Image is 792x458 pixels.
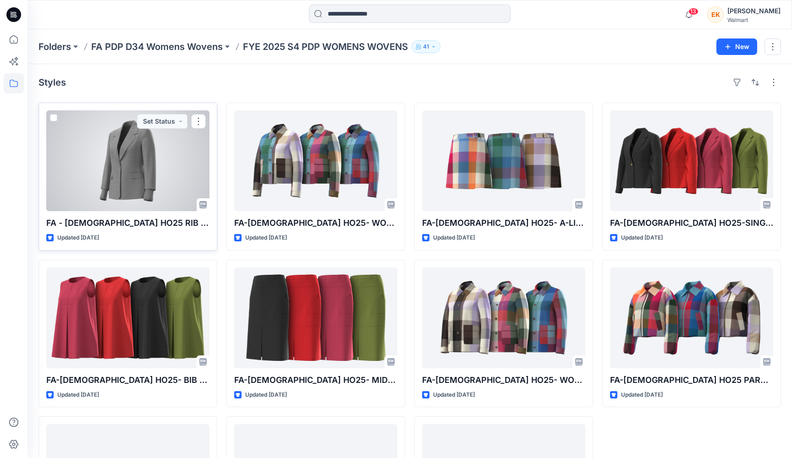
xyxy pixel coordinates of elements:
[234,217,397,229] p: FA-[DEMOGRAPHIC_DATA] HO25- WOOL CHORE JACKET
[423,42,429,52] p: 41
[245,390,287,400] p: Updated [DATE]
[621,233,663,243] p: Updated [DATE]
[433,390,475,400] p: Updated [DATE]
[91,40,223,53] a: FA PDP D34 Womens Wovens
[422,217,585,229] p: FA-[DEMOGRAPHIC_DATA] HO25- A-LINE WRAP SKIRT
[422,374,585,387] p: FA-[DEMOGRAPHIC_DATA] HO25- WOOL CHORE JACKET
[422,110,585,211] a: FA-Ladies HO25- A-LINE WRAP SKIRT
[412,40,440,53] button: 41
[234,110,397,211] a: FA-Ladies HO25- WOOL CHORE JACKET
[707,6,724,23] div: EK
[57,390,99,400] p: Updated [DATE]
[422,267,585,368] a: FA-Ladies HO25- WOOL CHORE JACKET
[727,16,781,23] div: Walmart
[46,267,209,368] a: FA-Ladies HO25- BIB FRONT CORD A-LINE DRESS
[234,267,397,368] a: FA-Ladies HO25- MIDI CORD PENCIL SKIRT
[245,233,287,243] p: Updated [DATE]
[433,233,475,243] p: Updated [DATE]
[716,38,757,55] button: New
[46,110,209,211] a: FA - Ladies HO25 RIB CUFF SINGLE BREASTED BLAZER
[610,374,773,387] p: FA-[DEMOGRAPHIC_DATA] HO25 PARACHUTE WOOL JACKET 121824
[234,374,397,387] p: FA-[DEMOGRAPHIC_DATA] HO25- MIDI CORD PENCIL SKIRT
[688,8,698,15] span: 13
[57,233,99,243] p: Updated [DATE]
[610,110,773,211] a: FA-Ladies HO25-SINGLE BREASTED CORD BLAZER
[727,5,781,16] div: [PERSON_NAME]
[38,40,71,53] a: Folders
[38,77,66,88] h4: Styles
[621,390,663,400] p: Updated [DATE]
[610,267,773,368] a: FA-LADIES HO25 PARACHUTE WOOL JACKET 121824
[243,40,408,53] p: FYE 2025 S4 PDP WOMENS WOVENS
[46,217,209,229] p: FA - [DEMOGRAPHIC_DATA] HO25 RIB CUFF SINGLE BREASTED BLAZER
[610,217,773,229] p: FA-[DEMOGRAPHIC_DATA] HO25-SINGLE BREASTED CORD BLAZER
[46,374,209,387] p: FA-[DEMOGRAPHIC_DATA] HO25- BIB FRONT CORD A-LINE DRESS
